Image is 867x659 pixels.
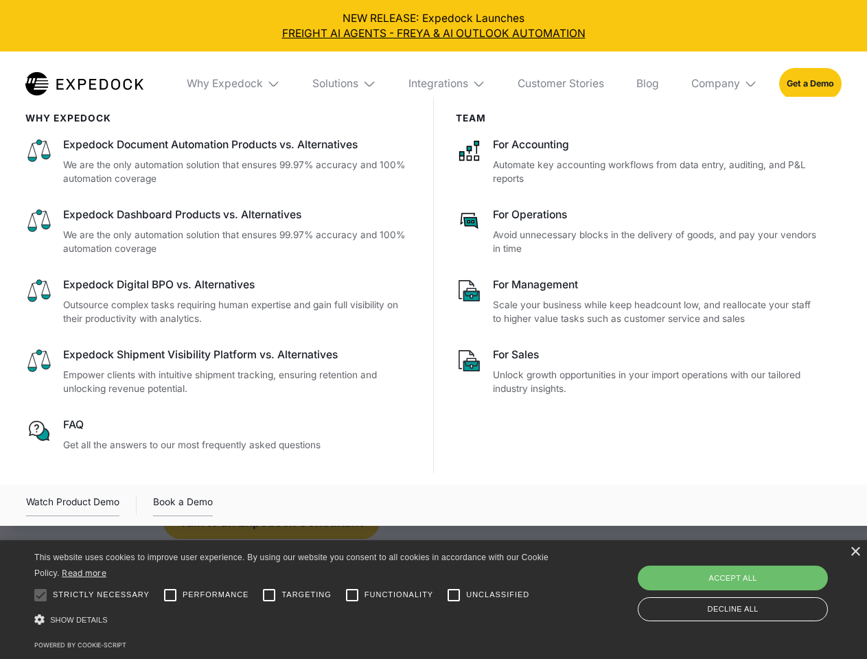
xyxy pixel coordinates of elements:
p: We are the only automation solution that ensures 99.97% accuracy and 100% automation coverage [63,158,412,186]
div: Team [456,113,820,124]
div: Expedock Digital BPO vs. Alternatives [63,277,412,292]
a: For OperationsAvoid unnecessary blocks in the delivery of goods, and pay your vendors in time [456,207,820,256]
a: Expedock Document Automation Products vs. AlternativesWe are the only automation solution that en... [25,137,412,186]
p: Automate key accounting workflows from data entry, auditing, and P&L reports [493,158,820,186]
span: Show details [50,616,108,624]
div: FAQ [63,417,412,432]
div: Expedock Shipment Visibility Platform vs. Alternatives [63,347,412,362]
p: Empower clients with intuitive shipment tracking, ensuring retention and unlocking revenue potent... [63,368,412,396]
a: FAQGet all the answers to our most frequently asked questions [25,417,412,452]
p: Avoid unnecessary blocks in the delivery of goods, and pay your vendors in time [493,228,820,256]
div: Why Expedock [176,51,291,116]
a: Book a Demo [153,494,213,516]
div: For Accounting [493,137,820,152]
p: Unlock growth opportunities in your import operations with our tailored industry insights. [493,368,820,396]
div: Company [680,51,768,116]
div: For Sales [493,347,820,362]
div: Solutions [312,77,358,91]
div: Integrations [397,51,496,116]
span: Targeting [281,589,331,601]
div: Integrations [408,77,468,91]
div: Solutions [302,51,387,116]
p: Scale your business while keep headcount low, and reallocate your staff to higher value tasks suc... [493,298,820,326]
span: Performance [183,589,249,601]
a: Expedock Dashboard Products vs. AlternativesWe are the only automation solution that ensures 99.9... [25,207,412,256]
a: open lightbox [26,494,119,516]
p: Get all the answers to our most frequently asked questions [63,438,412,452]
span: Unclassified [466,589,529,601]
a: Blog [625,51,669,116]
p: Outsource complex tasks requiring human expertise and gain full visibility on their productivity ... [63,298,412,326]
div: Expedock Document Automation Products vs. Alternatives [63,137,412,152]
div: WHy Expedock [25,113,412,124]
a: For ManagementScale your business while keep headcount low, and reallocate your staff to higher v... [456,277,820,326]
span: This website uses cookies to improve user experience. By using our website you consent to all coo... [34,553,548,578]
a: For SalesUnlock growth opportunities in your import operations with our tailored industry insights. [456,347,820,396]
p: We are the only automation solution that ensures 99.97% accuracy and 100% automation coverage [63,228,412,256]
div: Watch Product Demo [26,494,119,516]
a: For AccountingAutomate key accounting workflows from data entry, auditing, and P&L reports [456,137,820,186]
div: For Management [493,277,820,292]
span: Strictly necessary [53,589,150,601]
a: Customer Stories [507,51,614,116]
div: Company [691,77,740,91]
a: Expedock Shipment Visibility Platform vs. AlternativesEmpower clients with intuitive shipment tra... [25,347,412,396]
div: Why Expedock [187,77,263,91]
a: Read more [62,568,106,578]
a: Get a Demo [779,68,842,99]
div: Expedock Dashboard Products vs. Alternatives [63,207,412,222]
div: NEW RELEASE: Expedock Launches [11,11,857,41]
a: Powered by cookie-script [34,641,126,649]
span: Functionality [365,589,433,601]
iframe: Chat Widget [638,511,867,659]
a: Expedock Digital BPO vs. AlternativesOutsource complex tasks requiring human expertise and gain f... [25,277,412,326]
div: Show details [34,611,553,629]
a: FREIGHT AI AGENTS - FREYA & AI OUTLOOK AUTOMATION [11,26,857,41]
div: For Operations [493,207,820,222]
